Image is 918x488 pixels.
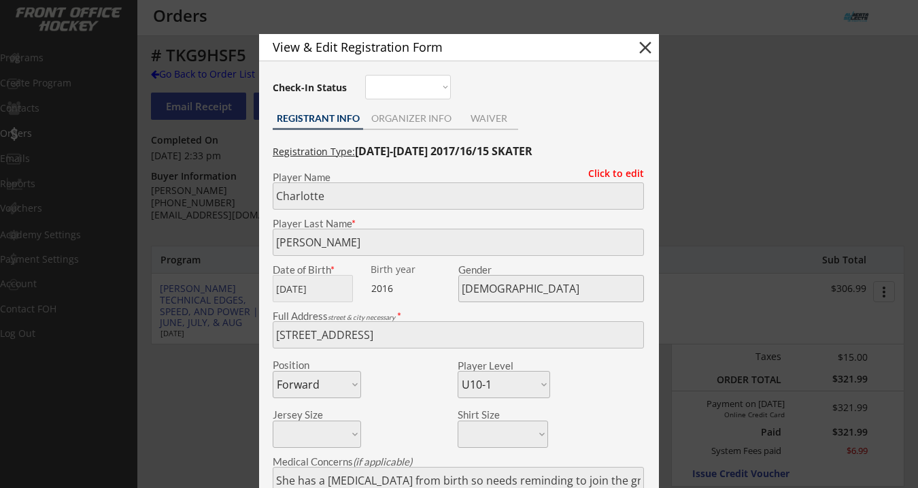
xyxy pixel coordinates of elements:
[459,114,518,123] div: WAIVER
[273,321,644,348] input: Street, City, Province/State
[273,265,361,275] div: Date of Birth
[635,37,656,58] button: close
[458,361,550,371] div: Player Level
[353,455,412,468] em: (if applicable)
[273,360,343,370] div: Position
[273,410,343,420] div: Jersey Size
[273,218,644,229] div: Player Last Name
[578,169,644,178] div: Click to edit
[273,83,350,93] div: Check-In Status
[273,114,363,123] div: REGISTRANT INFO
[273,311,644,321] div: Full Address
[371,282,456,295] div: 2016
[458,410,528,420] div: Shirt Size
[273,145,355,158] u: Registration Type:
[273,41,611,53] div: View & Edit Registration Form
[371,265,456,274] div: Birth year
[355,144,532,159] strong: [DATE]-[DATE] 2017/16/15 SKATER
[363,114,459,123] div: ORGANIZER INFO
[273,457,644,467] div: Medical Concerns
[273,172,644,182] div: Player Name
[458,265,644,275] div: Gender
[328,313,395,321] em: street & city necessary
[371,265,456,275] div: We are transitioning the system to collect and store date of birth instead of just birth year to ...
